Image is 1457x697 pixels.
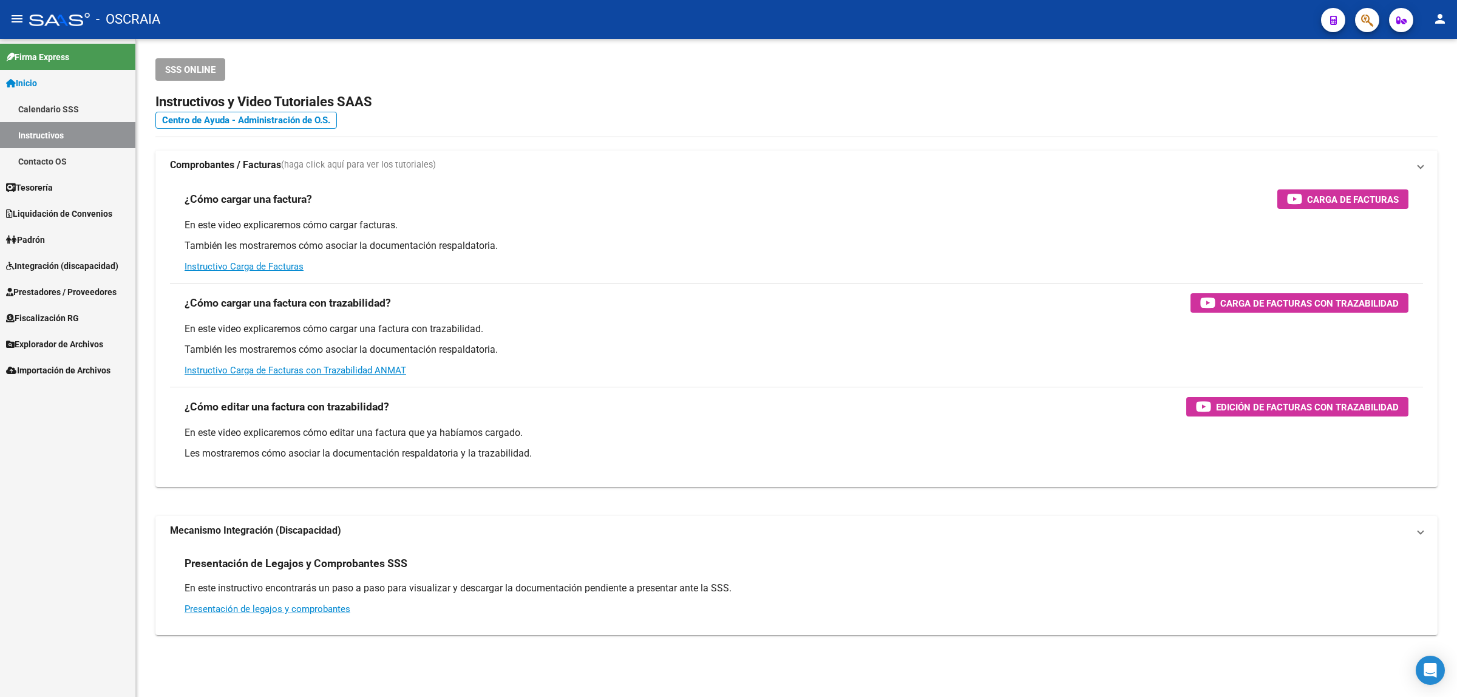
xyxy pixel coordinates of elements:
span: Importación de Archivos [6,364,110,377]
h3: ¿Cómo cargar una factura con trazabilidad? [185,294,391,311]
span: Tesorería [6,181,53,194]
p: Les mostraremos cómo asociar la documentación respaldatoria y la trazabilidad. [185,447,1408,460]
p: En este video explicaremos cómo cargar una factura con trazabilidad. [185,322,1408,336]
span: Carga de Facturas con Trazabilidad [1220,296,1399,311]
button: Carga de Facturas [1277,189,1408,209]
span: SSS ONLINE [165,64,216,75]
a: Instructivo Carga de Facturas con Trazabilidad ANMAT [185,365,406,376]
span: Firma Express [6,50,69,64]
span: Explorador de Archivos [6,338,103,351]
button: Edición de Facturas con Trazabilidad [1186,397,1408,416]
mat-icon: person [1433,12,1447,26]
h3: ¿Cómo cargar una factura? [185,191,312,208]
strong: Comprobantes / Facturas [170,158,281,172]
button: SSS ONLINE [155,58,225,81]
mat-expansion-panel-header: Mecanismo Integración (Discapacidad) [155,516,1438,545]
span: Fiscalización RG [6,311,79,325]
span: - OSCRAIA [96,6,160,33]
span: Carga de Facturas [1307,192,1399,207]
p: En este video explicaremos cómo cargar facturas. [185,219,1408,232]
span: (haga click aquí para ver los tutoriales) [281,158,436,172]
div: Mecanismo Integración (Discapacidad) [155,545,1438,635]
mat-expansion-panel-header: Comprobantes / Facturas(haga click aquí para ver los tutoriales) [155,151,1438,180]
span: Liquidación de Convenios [6,207,112,220]
div: Open Intercom Messenger [1416,656,1445,685]
a: Instructivo Carga de Facturas [185,261,304,272]
p: También les mostraremos cómo asociar la documentación respaldatoria. [185,239,1408,253]
strong: Mecanismo Integración (Discapacidad) [170,524,341,537]
a: Centro de Ayuda - Administración de O.S. [155,112,337,129]
span: Prestadores / Proveedores [6,285,117,299]
span: Inicio [6,76,37,90]
h3: Presentación de Legajos y Comprobantes SSS [185,555,407,572]
h2: Instructivos y Video Tutoriales SAAS [155,90,1438,114]
span: Integración (discapacidad) [6,259,118,273]
a: Presentación de legajos y comprobantes [185,603,350,614]
mat-icon: menu [10,12,24,26]
p: También les mostraremos cómo asociar la documentación respaldatoria. [185,343,1408,356]
h3: ¿Cómo editar una factura con trazabilidad? [185,398,389,415]
button: Carga de Facturas con Trazabilidad [1190,293,1408,313]
div: Comprobantes / Facturas(haga click aquí para ver los tutoriales) [155,180,1438,487]
p: En este video explicaremos cómo editar una factura que ya habíamos cargado. [185,426,1408,440]
p: En este instructivo encontrarás un paso a paso para visualizar y descargar la documentación pendi... [185,582,1408,595]
span: Padrón [6,233,45,246]
span: Edición de Facturas con Trazabilidad [1216,399,1399,415]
